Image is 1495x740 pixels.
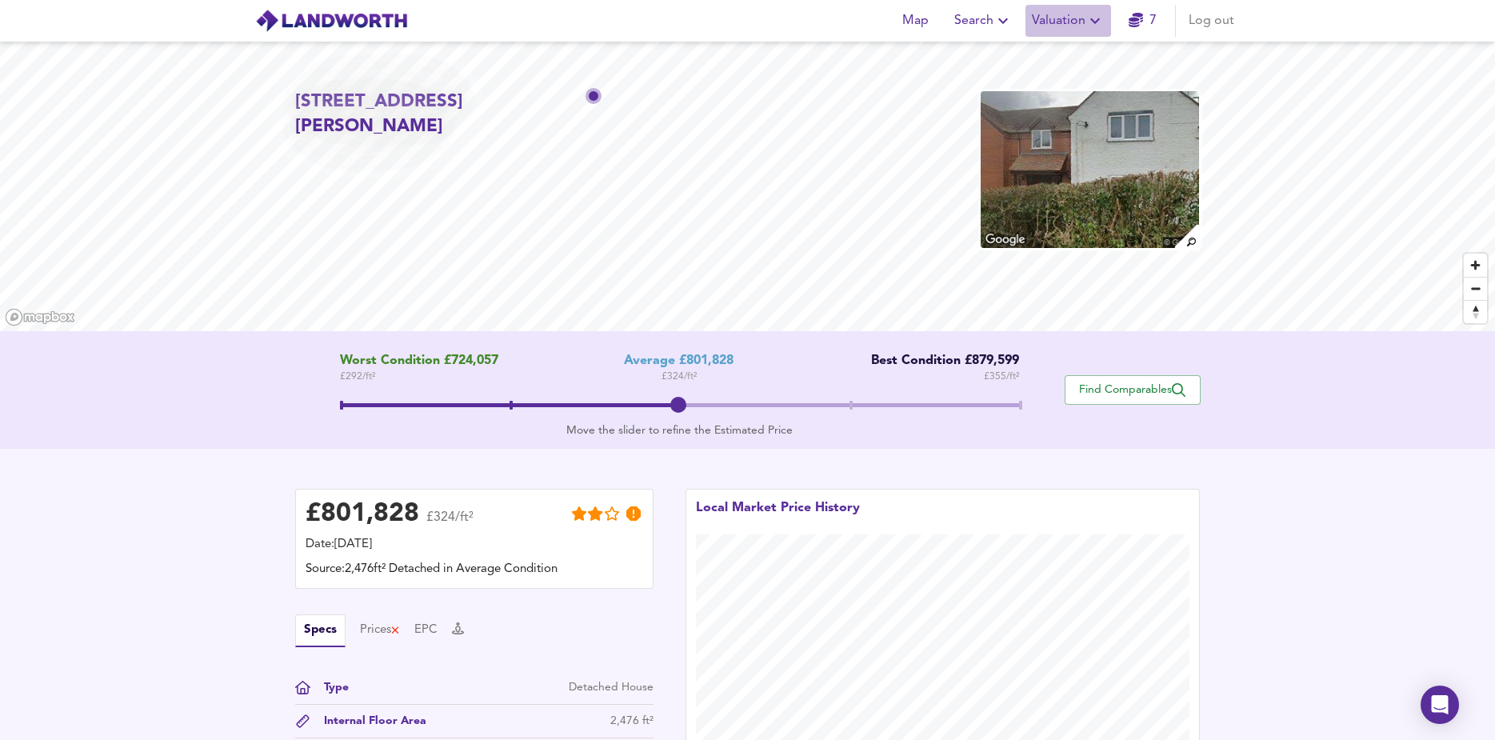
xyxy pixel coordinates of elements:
div: Source: 2,476ft² Detached in Average Condition [306,561,643,578]
button: EPC [414,622,438,639]
button: Zoom in [1464,254,1487,277]
button: Search [948,5,1019,37]
img: logo [255,9,408,33]
span: £324/ft² [426,511,474,534]
span: £ 355 / ft² [984,369,1019,385]
button: Reset bearing to north [1464,300,1487,323]
a: Mapbox homepage [5,308,75,326]
span: Valuation [1032,10,1105,32]
div: £ 801,828 [306,502,419,526]
span: £ 292 / ft² [340,369,498,385]
div: Local Market Price History [696,499,860,534]
div: Average £801,828 [624,354,734,369]
button: Prices [360,622,401,639]
span: Worst Condition £724,057 [340,354,498,369]
button: Find Comparables [1065,375,1201,405]
div: Detached House [569,679,654,696]
button: Valuation [1025,5,1111,37]
a: 7 [1129,10,1157,32]
div: 2,476 ft² [610,713,654,730]
h2: [STREET_ADDRESS][PERSON_NAME] [295,90,585,140]
span: Log out [1189,10,1234,32]
button: Zoom out [1464,277,1487,300]
button: 7 [1117,5,1169,37]
img: search [1173,222,1201,250]
button: Specs [295,614,346,647]
span: Map [897,10,935,32]
div: Internal Floor Area [311,713,426,730]
button: Log out [1182,5,1241,37]
div: Date: [DATE] [306,536,643,554]
div: Type [311,679,349,696]
button: Map [890,5,941,37]
span: Search [954,10,1013,32]
img: property [979,90,1200,250]
div: Best Condition £879,599 [859,354,1019,369]
span: Find Comparables [1073,382,1192,398]
div: Move the slider to refine the Estimated Price [340,422,1019,438]
span: Reset bearing to north [1464,301,1487,323]
div: Open Intercom Messenger [1421,686,1459,724]
span: Zoom out [1464,278,1487,300]
span: £ 324 / ft² [662,369,697,385]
